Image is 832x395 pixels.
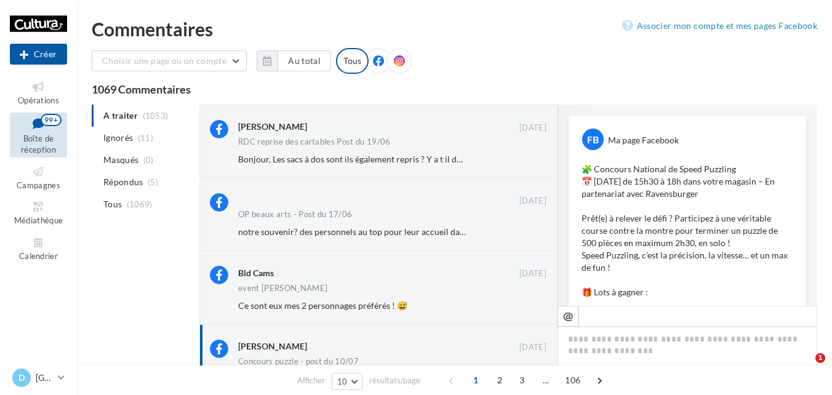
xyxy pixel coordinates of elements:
div: Bld Cams [238,267,274,279]
button: Choisir une page ou un compte [92,50,247,71]
button: Au total [278,50,331,71]
span: (0) [143,155,154,165]
span: (1069) [127,199,153,209]
button: Au total [257,50,331,71]
button: @ [558,306,578,327]
span: Médiathèque [14,215,63,225]
span: (5) [148,177,158,187]
button: 10 [332,373,363,390]
a: Campagnes [10,162,67,193]
a: D [GEOGRAPHIC_DATA] [10,366,67,389]
button: Ignorer [506,151,546,168]
span: 10 [337,377,348,386]
span: Campagnes [17,180,60,190]
span: Répondus [103,176,143,188]
span: [DATE] [519,196,546,207]
span: 3 [512,370,532,390]
a: Boîte de réception99+ [10,113,67,158]
span: Calendrier [19,251,58,261]
span: 2 [490,370,510,390]
span: ... [536,370,556,390]
div: OP beaux arts - Post du 17/06 [238,210,352,218]
span: [DATE] [519,268,546,279]
span: notre souvenir? des personnels au top pour leur accueil dans une situation particulière un grand ... [238,226,820,237]
div: Commentaires [92,20,817,38]
span: Masqués [103,154,138,166]
span: Boîte de réception [21,134,56,155]
span: 106 [560,370,585,390]
span: 1 [466,370,486,390]
div: Concours puzzle - post du 10/07 [238,357,359,365]
span: Ignorés [103,132,133,144]
span: Afficher [297,375,325,386]
a: Médiathèque [10,197,67,228]
div: Nouvelle campagne [10,44,67,65]
div: Ma page Facebook [608,134,679,146]
div: FB [582,129,604,150]
span: 1 [815,353,825,363]
p: [GEOGRAPHIC_DATA] [36,372,53,384]
span: (11) [138,133,153,143]
a: Opérations [10,78,67,108]
div: event [PERSON_NAME] [238,284,327,292]
span: Ce sont eux mes 2 personnages préférés ! 😅 [238,300,407,311]
span: résultats/page [369,375,420,386]
a: Associer mon compte et mes pages Facebook [622,18,817,33]
div: Tous [336,48,369,74]
span: [DATE] [519,122,546,134]
iframe: Intercom live chat [790,353,820,383]
div: 99+ [41,114,62,126]
span: [DATE] [519,342,546,353]
span: Opérations [18,95,59,105]
button: Créer [10,44,67,65]
button: Ignorer [506,223,546,241]
div: RDC reprise des cartables Post du 19/06 [238,138,391,146]
span: Tous [103,198,122,210]
span: Choisir une page ou un compte [102,55,226,66]
button: Ignorer [506,297,546,314]
i: @ [563,310,574,321]
a: Calendrier [10,233,67,263]
div: [PERSON_NAME] [238,121,307,133]
div: 1069 Commentaires [92,84,817,95]
span: Bonjour, Les sacs à dos sont ils également repris ? Y a t il des conditions pour les bons d'achat... [238,154,697,164]
div: [PERSON_NAME] [238,340,307,353]
span: D [18,372,25,384]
